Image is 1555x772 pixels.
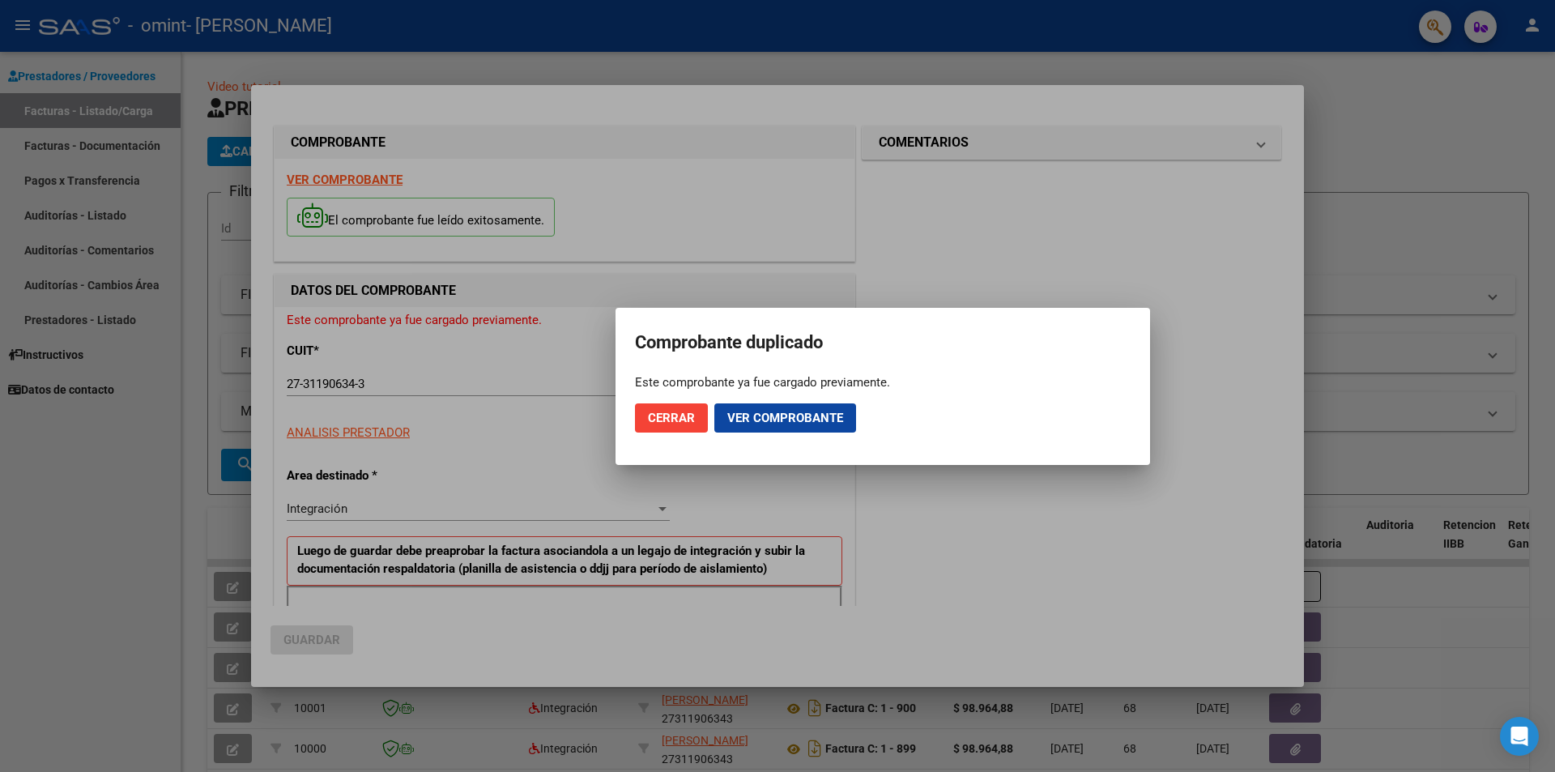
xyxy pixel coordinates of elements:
[1500,717,1539,756] div: Open Intercom Messenger
[635,327,1131,358] h2: Comprobante duplicado
[635,374,1131,390] div: Este comprobante ya fue cargado previamente.
[648,411,695,425] span: Cerrar
[635,403,708,433] button: Cerrar
[727,411,843,425] span: Ver comprobante
[714,403,856,433] button: Ver comprobante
